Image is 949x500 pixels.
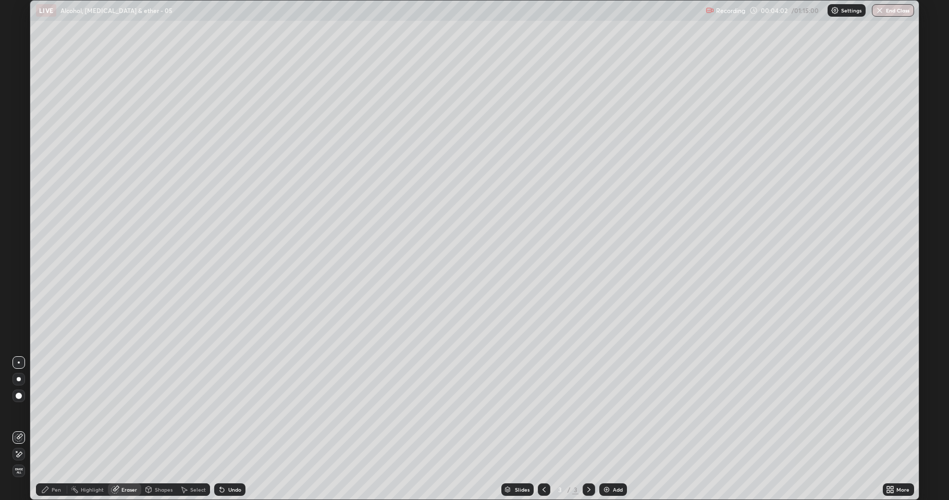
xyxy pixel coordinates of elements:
div: Eraser [121,487,137,492]
div: 3 [572,485,578,494]
div: Undo [228,487,241,492]
img: class-settings-icons [831,6,839,15]
p: Recording [716,7,745,15]
div: Pen [52,487,61,492]
div: / [567,486,570,493]
p: LIVE [39,6,53,15]
div: Add [613,487,623,492]
img: add-slide-button [602,485,611,494]
div: Slides [515,487,529,492]
img: recording.375f2c34.svg [706,6,714,15]
div: More [896,487,909,492]
p: Alcohol, [MEDICAL_DATA] & ether - 05 [60,6,172,15]
span: Erase all [13,468,24,474]
div: Select [190,487,206,492]
div: Highlight [81,487,104,492]
button: End Class [872,4,914,17]
img: end-class-cross [876,6,884,15]
div: Shapes [155,487,172,492]
div: 3 [554,486,565,493]
p: Settings [841,8,861,13]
